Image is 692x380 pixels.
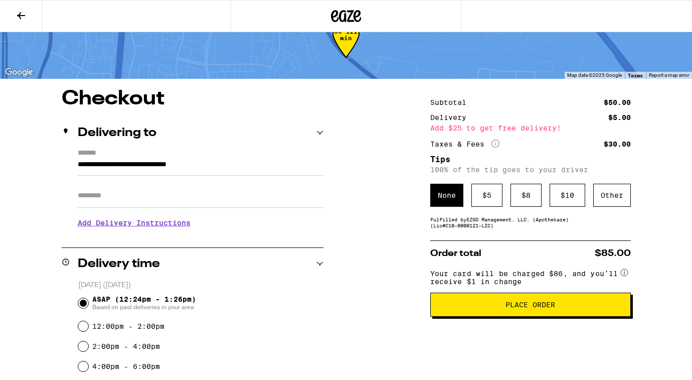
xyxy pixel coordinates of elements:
label: 2:00pm - 4:00pm [92,342,160,350]
p: 100% of the tip goes to your driver [430,166,631,174]
span: Place Order [505,301,555,308]
button: Place Order [430,293,631,317]
div: $30.00 [604,141,631,148]
p: [DATE] ([DATE]) [78,281,323,290]
span: ASAP (12:24pm - 1:26pm) [92,295,196,311]
div: Taxes & Fees [430,140,499,149]
div: $ 8 [510,184,542,207]
a: Open this area in Google Maps (opens a new window) [3,66,36,79]
h5: Tips [430,156,631,164]
p: We'll contact you at [PHONE_NUMBER] when we arrive [78,234,323,242]
div: $5.00 [608,114,631,121]
div: 60-122 min [332,28,360,66]
h2: Delivering to [78,127,156,139]
div: $ 5 [471,184,502,207]
span: Map data ©2025 Google [567,72,622,78]
div: None [430,184,463,207]
div: $ 10 [550,184,585,207]
span: Hi. Need any help? [6,7,72,15]
div: Fulfilled by EZSD Management, LLC. (Apothekare) (Lic# C10-0000121-LIC ) [430,216,631,228]
div: $50.00 [604,99,631,106]
a: Terms [628,72,643,78]
div: Subtotal [430,99,473,106]
a: Report a map error [649,72,689,78]
h3: Add Delivery Instructions [78,211,323,234]
span: Based on past deliveries in your area [92,303,196,311]
label: 4:00pm - 6:00pm [92,362,160,370]
h2: Delivery time [78,258,160,270]
div: Delivery [430,114,473,121]
label: 12:00pm - 2:00pm [92,322,164,330]
span: $85.00 [595,249,631,258]
span: Your card will be charged $86, and you’ll receive $1 in change [430,266,619,286]
span: Order total [430,249,481,258]
img: Google [3,66,36,79]
div: Other [593,184,631,207]
h1: Checkout [62,89,323,109]
div: Add $25 to get free delivery! [430,124,631,132]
